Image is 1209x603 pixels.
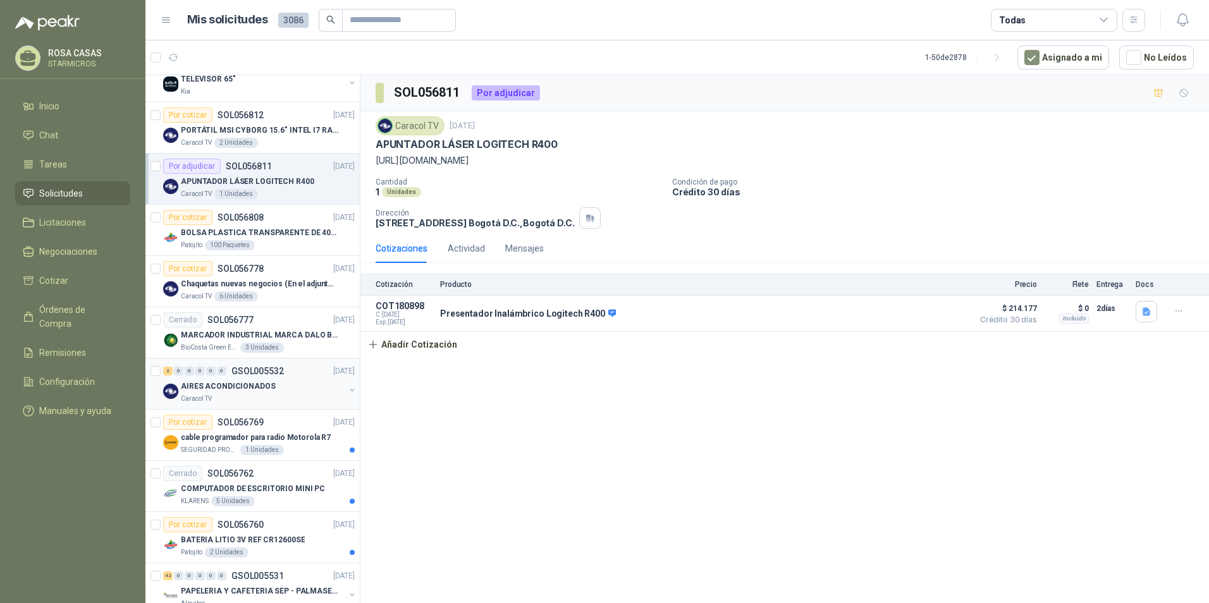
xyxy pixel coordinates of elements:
a: Por cotizarSOL056760[DATE] Company LogoBATERIA LITIO 3V REF CR12600SEPatojito2 Unidades [145,512,360,563]
p: Chaquetas nuevas negocios (En el adjunto mas informacion) [181,278,338,290]
div: Todas [999,13,1026,27]
div: 0 [217,367,226,375]
p: Dirección [376,209,574,217]
div: Por cotizar [163,415,212,430]
p: SOL056812 [218,111,264,119]
a: Remisiones [15,341,130,365]
a: Cotizar [15,269,130,293]
p: cable programador para radio Motorola R7 [181,432,331,444]
img: Company Logo [163,332,178,348]
span: Negociaciones [39,245,97,259]
p: ROSA CASAS [48,49,127,58]
p: [DATE] [333,263,355,275]
img: Company Logo [163,281,178,296]
p: [DATE] [333,519,355,531]
div: 0 [206,571,216,580]
span: Inicio [39,99,59,113]
div: 3 Unidades [240,343,284,353]
div: 0 [185,367,194,375]
p: [DATE] [333,365,355,377]
div: Por cotizar [163,261,212,276]
div: 2 [163,367,173,375]
p: [STREET_ADDRESS] Bogotá D.C. , Bogotá D.C. [376,217,574,228]
p: Caracol TV [181,394,212,404]
p: [URL][DOMAIN_NAME] [376,154,1194,167]
p: COT180898 [376,301,433,311]
div: Actividad [448,241,485,255]
div: Cerrado [163,312,202,327]
p: [DATE] [450,120,475,132]
a: Manuales y ayuda [15,399,130,423]
img: Company Logo [163,179,178,194]
p: [DATE] [333,570,355,582]
p: $ 0 [1045,301,1089,316]
p: MARCADOR INDUSTRIAL MARCA DALO BLANCO [181,329,338,341]
span: $ 214.177 [974,301,1037,316]
p: Producto [440,280,966,289]
div: 100 Paquetes [205,240,255,250]
p: SOL056778 [218,264,264,273]
p: Entrega [1096,280,1128,289]
span: Configuración [39,375,95,389]
a: Por cotizarSOL056812[DATE] Company LogoPORTÁTIL MSI CYBORG 15.6" INTEL I7 RAM 32GB - 1 TB / Nvidi... [145,102,360,154]
p: GSOL005532 [231,367,284,375]
span: search [326,15,335,24]
a: Por adjudicarSOL056811[DATE] Company LogoAPUNTADOR LÁSER LOGITECH R400Caracol TV1 Unidades [145,154,360,205]
p: [DATE] [333,109,355,121]
a: CerradoSOL056762[DATE] Company LogoCOMPUTADOR DE ESCRITORIO MINI PCKLARENS5 Unidades [145,461,360,512]
div: Por cotizar [163,210,212,225]
p: [DATE] [333,417,355,429]
p: GSOL005531 [231,571,284,580]
div: Incluido [1059,314,1089,324]
a: CerradoSOL056777[DATE] Company LogoMARCADOR INDUSTRIAL MARCA DALO BLANCOBioCosta Green Energy S.A... [145,307,360,358]
p: APUNTADOR LÁSER LOGITECH R400 [181,176,314,188]
p: BOLSA PLASTICA TRANSPARENTE DE 40*60 CMS [181,227,338,239]
p: COMPUTADOR DE ESCRITORIO MINI PC [181,483,325,495]
p: BATERIA LITIO 3V REF CR12600SE [181,534,305,546]
p: KLARENS [181,496,209,506]
p: Precio [974,280,1037,289]
div: Mensajes [505,241,544,255]
a: Solicitudes [15,181,130,205]
a: Inicio [15,94,130,118]
p: Patojito [181,547,202,557]
p: PORTÁTIL MSI CYBORG 15.6" INTEL I7 RAM 32GB - 1 TB / Nvidia GeForce RTX 4050 [181,125,338,137]
p: STARMICROS [48,60,127,68]
div: 2 Unidades [205,547,249,557]
span: C: [DATE] [376,311,433,319]
div: Por cotizar [163,517,212,532]
p: TELEVISOR 65" [181,73,235,85]
span: Remisiones [39,346,86,360]
div: Cotizaciones [376,241,427,255]
a: Por cotizarSOL056778[DATE] Company LogoChaquetas nuevas negocios (En el adjunto mas informacion)C... [145,256,360,307]
div: 0 [174,367,183,375]
img: Company Logo [378,119,392,133]
a: Por cotizarSOL056769[DATE] Company Logocable programador para radio Motorola R7SEGURIDAD PROVISER... [145,410,360,461]
p: SOL056777 [207,315,254,324]
div: 6 Unidades [214,291,258,301]
a: Tareas [15,152,130,176]
div: 1 - 50 de 2878 [925,47,1007,68]
span: Crédito 30 días [974,316,1037,324]
span: 3086 [278,13,309,28]
span: Órdenes de Compra [39,303,118,331]
img: Company Logo [163,76,178,92]
a: 2 0 0 0 0 0 GSOL005532[DATE] Company LogoAIRES ACONDICIONADOSCaracol TV [163,363,357,404]
p: 2 días [1096,301,1128,316]
p: Presentador Inalámbrico Logitech R400 [440,308,616,320]
button: No Leídos [1119,46,1194,70]
div: Por adjudicar [472,85,540,100]
a: Por cotizarSOL056808[DATE] Company LogoBOLSA PLASTICA TRANSPARENTE DE 40*60 CMSPatojito100 Paquetes [145,205,360,256]
button: Asignado a mi [1017,46,1109,70]
p: Caracol TV [181,138,212,148]
p: [DATE] [333,161,355,173]
div: 0 [174,571,183,580]
p: Cantidad [376,178,662,186]
span: Cotizar [39,274,68,288]
p: SOL056762 [207,469,254,478]
p: Caracol TV [181,291,212,301]
div: Por adjudicar [163,159,221,174]
p: Condición de pago [672,178,1204,186]
img: Company Logo [163,230,178,245]
div: Caracol TV [376,116,445,135]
